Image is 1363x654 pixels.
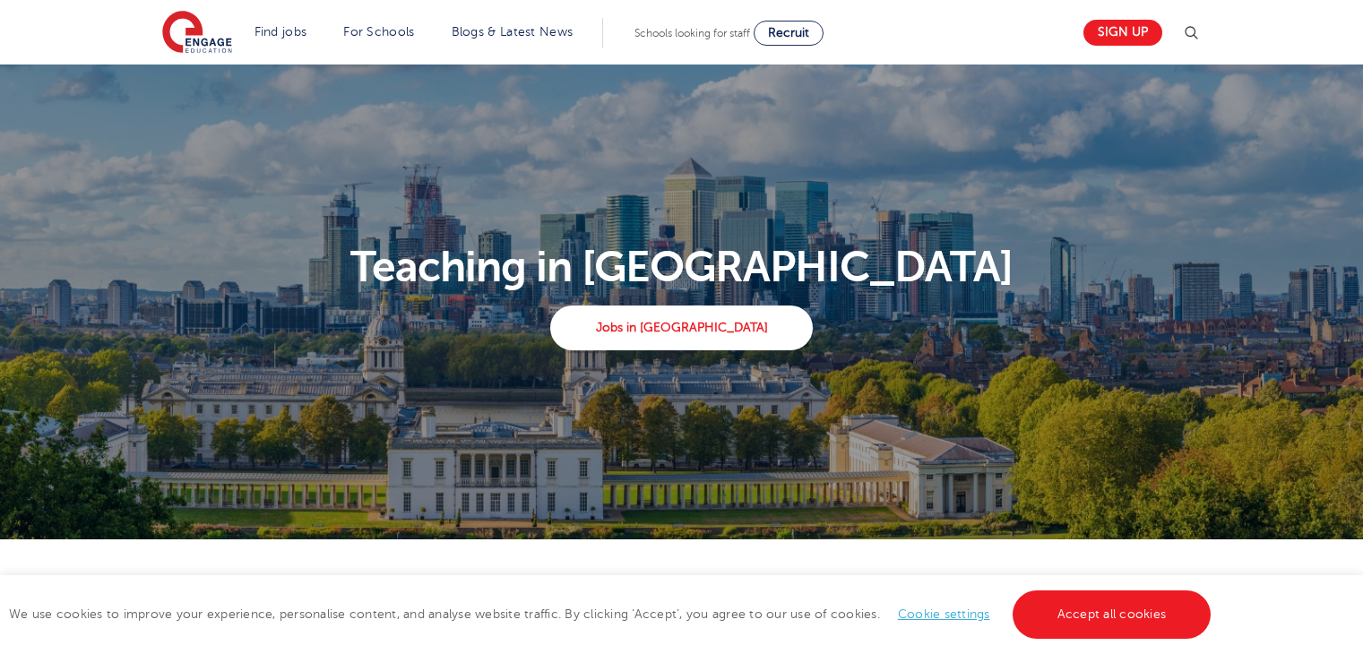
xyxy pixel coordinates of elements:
span: We use cookies to improve your experience, personalise content, and analyse website traffic. By c... [9,607,1215,621]
span: Schools looking for staff [634,27,750,39]
img: Engage Education [162,11,232,56]
a: Jobs in [GEOGRAPHIC_DATA] [550,305,813,350]
p: Teaching in [GEOGRAPHIC_DATA] [151,245,1212,288]
a: Accept all cookies [1013,590,1212,639]
a: Sign up [1083,20,1162,46]
a: Find jobs [254,25,307,39]
a: Recruit [754,21,824,46]
a: Blogs & Latest News [452,25,574,39]
a: Cookie settings [898,607,990,621]
a: For Schools [343,25,414,39]
span: Recruit [768,26,809,39]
